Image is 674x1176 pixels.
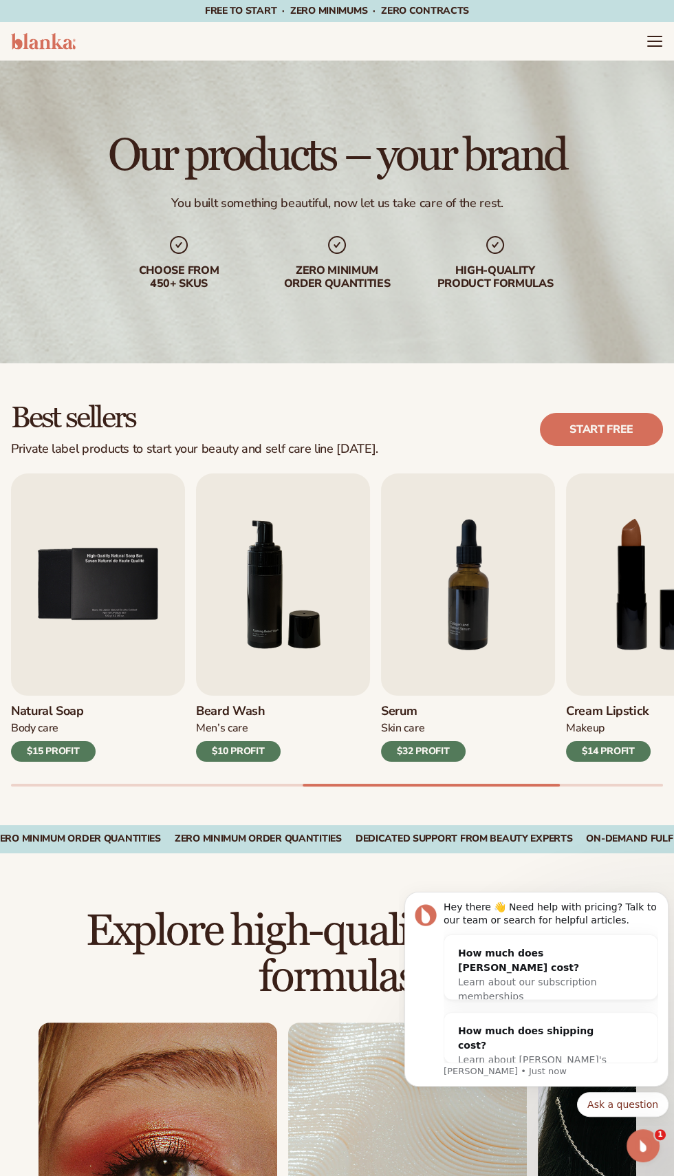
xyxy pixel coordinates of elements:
[566,741,651,762] div: $14 PROFIT
[655,1129,666,1140] span: 1
[11,704,96,719] h3: Natural Soap
[381,473,555,762] a: 7 / 9
[171,195,503,211] div: You built something beautiful, now let us take care of the rest.
[381,721,466,736] div: Skin Care
[399,880,674,1125] iframe: Intercom notifications message
[381,741,466,762] div: $32 PROFIT
[381,704,466,719] h3: Serum
[11,473,185,762] a: 5 / 9
[566,704,651,719] h3: Cream Lipstick
[110,264,248,290] div: Choose from 450+ Skus
[39,908,635,1001] h2: Explore high-quality product formulas
[205,4,469,17] span: Free to start · ZERO minimums · ZERO contracts
[196,704,281,719] h3: Beard Wash
[175,833,342,845] div: Zero Minimum Order QuantitieS
[108,133,566,179] h1: Our products – your brand
[268,264,406,290] div: Zero minimum order quantities
[426,264,564,290] div: High-quality product formulas
[646,33,663,50] summary: Menu
[540,413,663,446] a: Start free
[11,721,96,736] div: Body Care
[566,721,651,736] div: Makeup
[11,442,378,457] div: Private label products to start your beauty and self care line [DATE].
[196,721,281,736] div: Men’s Care
[196,473,370,762] a: 6 / 9
[356,833,573,845] div: Dedicated Support From Beauty Experts
[196,741,281,762] div: $10 PROFIT
[11,402,378,434] h2: Best sellers
[627,1129,660,1162] iframe: Intercom live chat
[11,741,96,762] div: $15 PROFIT
[11,33,76,50] img: logo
